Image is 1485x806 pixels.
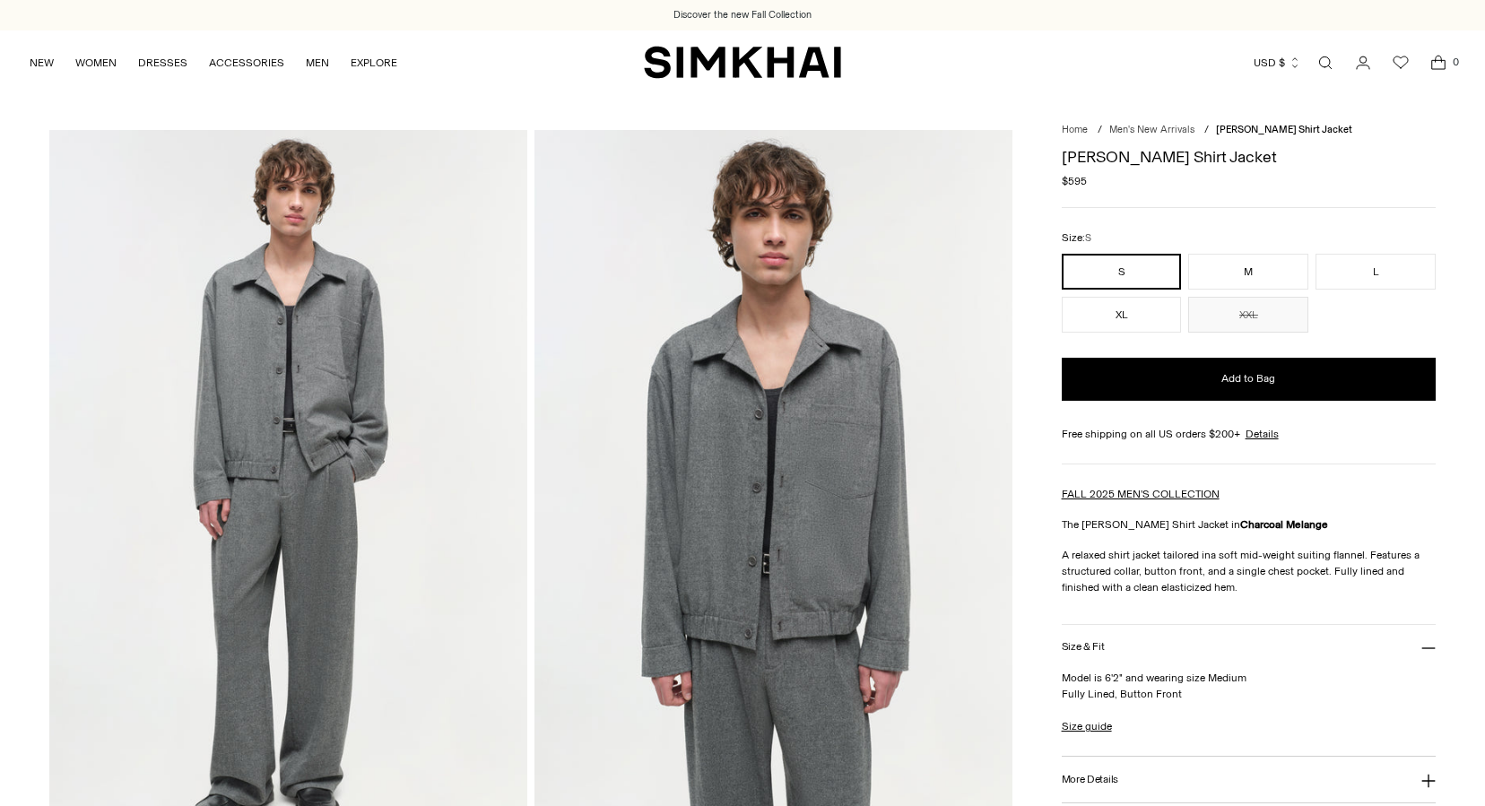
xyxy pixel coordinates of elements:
[138,43,187,82] a: DRESSES
[644,45,841,80] a: SIMKHAI
[1062,173,1087,189] span: $595
[1307,45,1343,81] a: Open search modal
[1062,358,1437,401] button: Add to Bag
[1062,757,1437,802] button: More Details
[1098,123,1102,138] div: /
[1062,670,1437,702] p: Model is 6'2" and wearing size Medium Fully Lined, Button Front
[1109,124,1194,135] a: Men's New Arrivals
[1447,54,1463,70] span: 0
[1062,123,1437,138] nav: breadcrumbs
[1062,426,1437,442] div: Free shipping on all US orders $200+
[1062,718,1112,734] a: Size guide
[1062,625,1437,671] button: Size & Fit
[1085,232,1091,244] span: S
[1254,43,1301,82] button: USD $
[1216,124,1352,135] span: [PERSON_NAME] Shirt Jacket
[30,43,54,82] a: NEW
[209,43,284,82] a: ACCESSORIES
[1062,488,1220,500] a: FALL 2025 MEN'S COLLECTION
[1420,45,1456,81] a: Open cart modal
[1204,123,1209,138] div: /
[1188,297,1308,333] button: XXL
[75,43,117,82] a: WOMEN
[1062,149,1437,165] h1: [PERSON_NAME] Shirt Jacket
[1345,45,1381,81] a: Go to the account page
[1246,426,1279,442] a: Details
[1188,254,1308,290] button: M
[1383,45,1419,81] a: Wishlist
[306,43,329,82] a: MEN
[1240,518,1328,531] strong: Charcoal Melange
[1062,124,1088,135] a: Home
[1062,547,1437,595] p: A relaxed shirt jacket tailored in a soft mid-weight suiting flannel. Features a structured colla...
[1062,641,1105,653] h3: Size & Fit
[351,43,397,82] a: EXPLORE
[1062,254,1182,290] button: S
[1062,297,1182,333] button: XL
[673,8,812,22] a: Discover the new Fall Collection
[1221,371,1275,386] span: Add to Bag
[1062,230,1091,247] label: Size:
[1316,254,1436,290] button: L
[1062,516,1437,533] p: The [PERSON_NAME] Shirt Jacket in
[1062,774,1118,785] h3: More Details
